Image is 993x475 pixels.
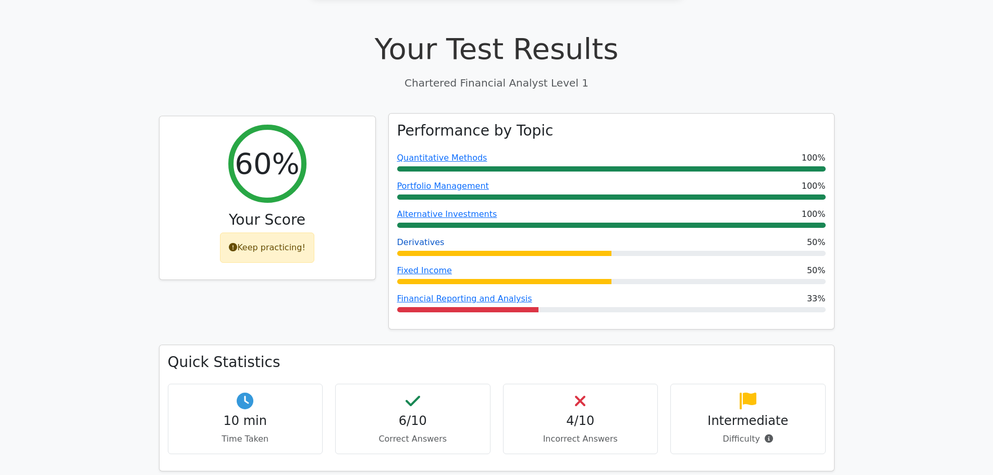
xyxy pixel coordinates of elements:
p: Time Taken [177,433,314,445]
span: 100% [802,152,826,164]
h3: Your Score [168,211,367,229]
h1: Your Test Results [159,31,835,66]
a: Derivatives [397,237,445,247]
h3: Quick Statistics [168,354,826,371]
span: 100% [802,208,826,221]
h4: 10 min [177,413,314,429]
span: 100% [802,180,826,192]
h4: Intermediate [679,413,817,429]
a: Portfolio Management [397,181,489,191]
h4: 6/10 [344,413,482,429]
div: Keep practicing! [220,233,314,263]
a: Financial Reporting and Analysis [397,294,532,303]
span: 50% [807,264,826,277]
p: Correct Answers [344,433,482,445]
h2: 60% [235,146,299,181]
p: Chartered Financial Analyst Level 1 [159,75,835,91]
p: Difficulty [679,433,817,445]
p: Incorrect Answers [512,433,649,445]
span: 33% [807,293,826,305]
span: 50% [807,236,826,249]
a: Quantitative Methods [397,153,487,163]
h3: Performance by Topic [397,122,554,140]
a: Fixed Income [397,265,452,275]
a: Alternative Investments [397,209,497,219]
h4: 4/10 [512,413,649,429]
